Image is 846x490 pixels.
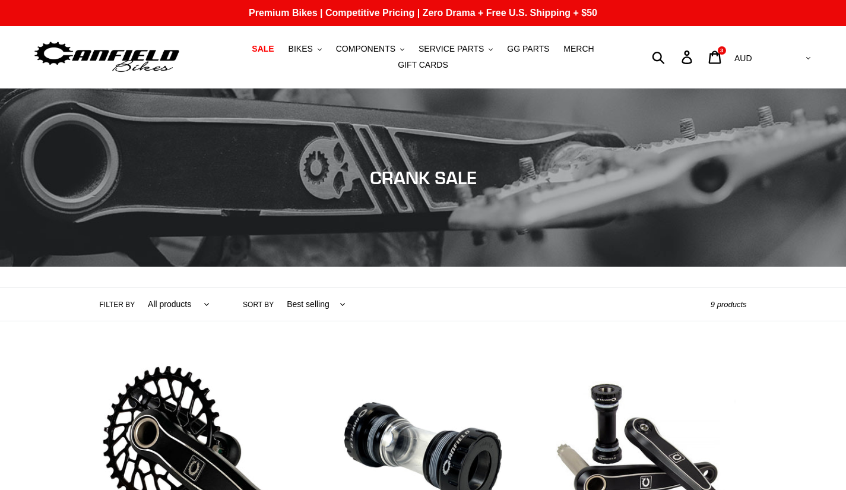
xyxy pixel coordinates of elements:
[563,44,594,54] span: MERCH
[658,44,689,70] input: Search
[702,45,730,70] a: 3
[33,39,181,76] img: Canfield Bikes
[246,41,280,57] a: SALE
[557,41,600,57] a: MERCH
[392,57,454,73] a: GIFT CARDS
[252,44,274,54] span: SALE
[398,60,448,70] span: GIFT CARDS
[100,299,135,310] label: Filter by
[507,44,549,54] span: GG PARTS
[243,299,274,310] label: Sort by
[711,300,747,309] span: 9 products
[419,44,484,54] span: SERVICE PARTS
[289,44,313,54] span: BIKES
[720,48,723,53] span: 3
[413,41,499,57] button: SERVICE PARTS
[370,167,477,188] span: CRANK SALE
[501,41,555,57] a: GG PARTS
[330,41,410,57] button: COMPONENTS
[283,41,328,57] button: BIKES
[336,44,395,54] span: COMPONENTS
